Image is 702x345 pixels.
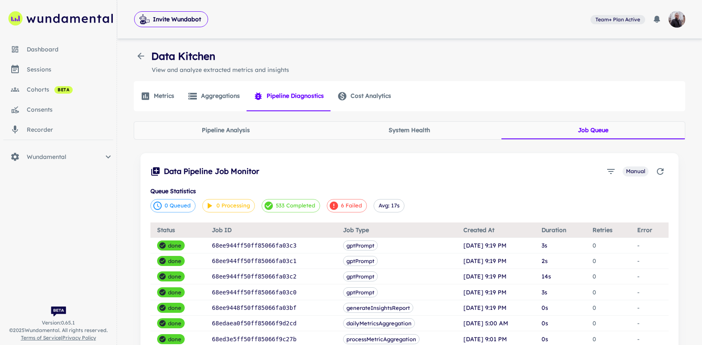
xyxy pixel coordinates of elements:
[336,222,457,238] th: Job Type
[165,288,185,296] span: done
[593,256,624,266] p: 0
[590,14,645,25] a: View and manage your current plan and billing details.
[593,319,624,328] p: 0
[535,222,586,238] th: Duration
[271,202,320,210] span: 533 Completed
[631,222,669,238] th: Error
[542,319,579,328] p: 0s
[593,288,624,297] p: 0
[623,166,649,176] div: Auto-refresh disabled
[637,272,662,281] p: -
[165,335,185,343] span: done
[590,15,645,23] span: View and manage your current plan and billing details.
[212,272,330,281] p: 68ee944ff50ff85066fa03c2
[463,335,528,344] p: [DATE] 9:01 PM
[463,288,528,297] p: [DATE] 9:19 PM
[150,222,205,238] th: Status
[165,319,185,327] span: done
[212,288,330,297] p: 68ee944ff50ff85066fa03c0
[637,256,662,266] p: -
[669,11,685,28] img: photoURL
[21,335,61,341] a: Terms of Service
[165,304,185,312] span: done
[592,16,643,23] span: Team+ Plan Active
[637,335,662,344] p: -
[9,327,108,334] span: © 2025 Wundamental. All rights reserved.
[542,288,579,297] p: 3s
[165,272,185,281] span: done
[212,319,330,328] p: 68edaea0f50ff85066f9d2cd
[637,241,662,250] p: -
[160,202,195,210] span: 0 Queued
[212,303,330,312] p: 68ee9448f50ff85066fa03bf
[593,303,624,312] p: 0
[165,257,185,265] span: done
[343,335,419,343] span: processMetricAggregation
[637,319,662,328] p: -
[181,81,247,111] button: Aggregations
[593,241,624,250] p: 0
[343,257,377,265] span: gptPrompt
[42,319,75,327] span: Version: 0.65.1
[463,303,528,312] p: [DATE] 9:19 PM
[457,222,534,238] th: Created At
[212,202,254,210] span: 0 Processing
[343,241,377,250] span: gptPrompt
[151,49,215,64] h4: Data Kitchen
[62,335,96,341] a: Privacy Policy
[27,125,113,134] div: recorder
[3,147,113,167] div: Wundamental
[542,303,579,312] p: 0s
[27,152,103,161] span: Wundamental
[542,272,579,281] p: 14s
[637,303,662,312] p: -
[212,256,330,266] p: 68ee944ff50ff85066fa03c1
[463,272,528,281] p: [DATE] 9:19 PM
[374,202,404,210] span: Avg: 17s
[134,81,181,111] button: Metrics
[652,163,669,180] button: Refresh now
[27,45,113,54] div: Dashboard
[593,335,624,344] p: 0
[542,335,579,344] p: 0s
[134,11,208,27] button: Invite Wundabot
[623,167,649,176] span: Manual
[3,59,113,79] a: sessions
[593,272,624,281] p: 0
[463,256,528,266] p: [DATE] 9:19 PM
[150,166,259,177] h6: Data Pipeline Job Monitor
[463,241,528,250] p: [DATE] 9:19 PM
[27,65,113,74] div: sessions
[501,122,685,139] button: Job Queue
[27,105,113,114] div: consents
[27,85,113,94] div: cohorts
[463,319,528,328] p: [DATE] 5:00 AM
[134,122,318,139] button: Pipeline Analysis
[150,187,669,196] h6: Queue Statistics
[134,65,685,74] p: View and analyze extracted metrics and insights
[542,256,579,266] p: 2s
[343,288,377,296] span: gptPrompt
[336,202,366,210] span: 6 Failed
[343,319,415,327] span: dailyMetricsAggregation
[3,120,113,140] a: recorder
[212,241,330,250] p: 68ee944ff50ff85066fa03c3
[134,11,208,28] span: Invite Wundabot to record a meeting
[637,288,662,297] p: -
[343,304,413,312] span: generateInsightsReport
[247,81,331,111] button: Pipeline Diagnostics
[603,163,619,180] button: Toggle filters
[3,39,113,59] a: Dashboard
[3,100,113,120] a: consents
[54,87,73,93] span: beta
[586,222,631,238] th: Retries
[21,334,96,342] span: |
[542,241,579,250] p: 3s
[205,222,336,238] th: Job ID
[212,335,330,344] p: 68ed3e5ff50ff85066f9c27b
[165,241,185,250] span: done
[318,122,501,139] button: System Health
[3,79,113,100] a: cohorts beta
[343,272,377,281] span: gptPrompt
